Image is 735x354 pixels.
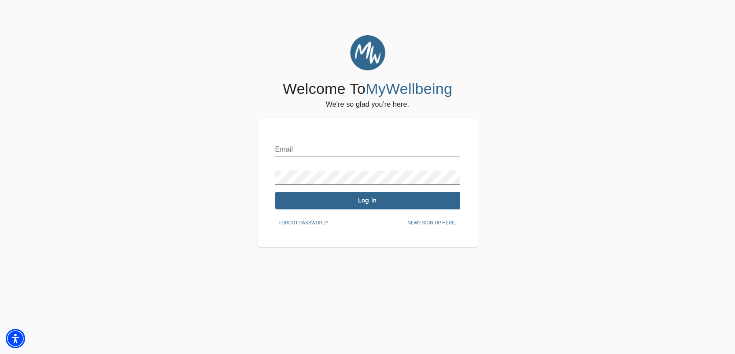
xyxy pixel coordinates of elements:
[366,80,452,97] span: MyWellbeing
[275,219,332,226] a: Forgot password?
[326,98,409,111] h6: We're so glad you're here.
[407,219,456,227] span: New? Sign up here.
[275,216,332,230] button: Forgot password?
[279,196,457,205] span: Log In
[283,80,452,98] h4: Welcome To
[404,216,460,230] button: New? Sign up here.
[279,219,329,227] span: Forgot password?
[275,192,460,209] button: Log In
[6,329,25,348] div: Accessibility Menu
[350,35,385,71] img: MyWellbeing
